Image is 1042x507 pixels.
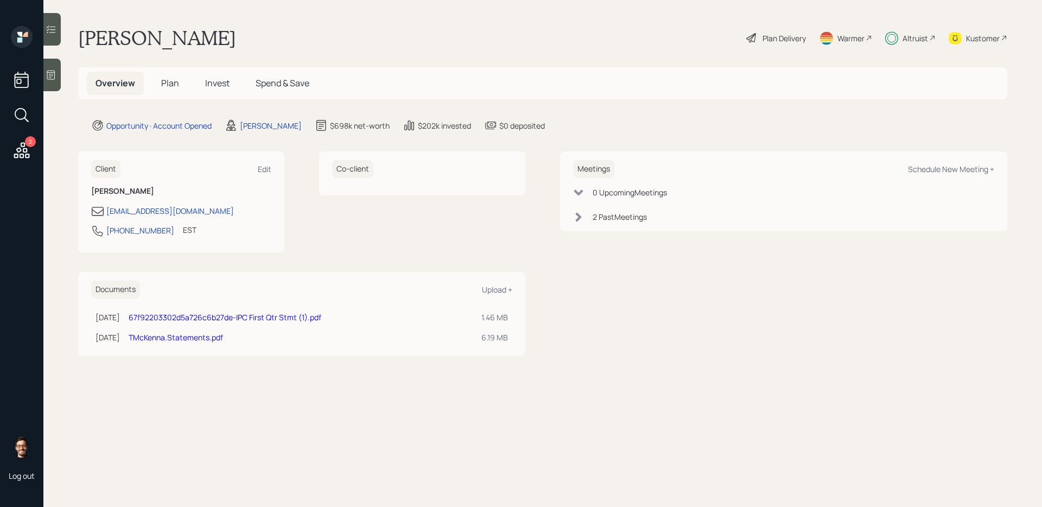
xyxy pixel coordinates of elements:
div: Schedule New Meeting + [908,164,994,174]
h6: Documents [91,281,140,299]
h6: Client [91,160,120,178]
div: 1.46 MB [481,312,508,323]
div: 2 [25,136,36,147]
h6: Co-client [332,160,373,178]
div: [EMAIL_ADDRESS][DOMAIN_NAME] [106,205,234,217]
span: Plan [161,77,179,89]
h6: Meetings [573,160,614,178]
div: $0 deposited [499,120,545,131]
div: Plan Delivery [763,33,806,44]
div: [DATE] [96,332,120,343]
span: Overview [96,77,135,89]
div: 6.19 MB [481,332,508,343]
div: Warmer [837,33,865,44]
div: Edit [258,164,271,174]
div: [PHONE_NUMBER] [106,225,174,236]
div: [PERSON_NAME] [240,120,302,131]
div: 2 Past Meeting s [593,211,647,223]
div: Opportunity · Account Opened [106,120,212,131]
div: 0 Upcoming Meeting s [593,187,667,198]
div: [DATE] [96,312,120,323]
div: Altruist [903,33,928,44]
div: $202k invested [418,120,471,131]
div: $698k net-worth [330,120,390,131]
img: sami-boghos-headshot.png [11,436,33,458]
h6: [PERSON_NAME] [91,187,271,196]
h1: [PERSON_NAME] [78,26,236,50]
a: TMcKenna.Statements.pdf [129,332,223,343]
a: 67f92203302d5a726c6b27de-IPC First Qtr Stmt (1).pdf [129,312,321,322]
span: Spend & Save [256,77,309,89]
div: Log out [9,471,35,481]
div: Upload + [482,284,512,295]
span: Invest [205,77,230,89]
div: Kustomer [966,33,1000,44]
div: EST [183,224,196,236]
